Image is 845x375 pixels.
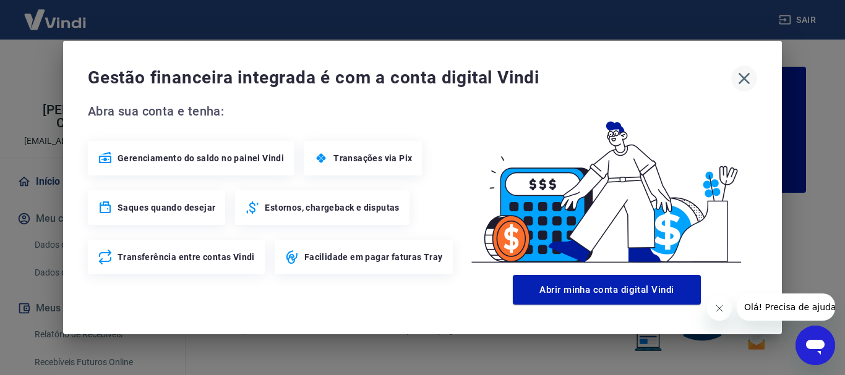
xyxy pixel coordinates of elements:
[118,201,215,214] span: Saques quando desejar
[333,152,412,164] span: Transações via Pix
[796,326,835,365] iframe: Botão para abrir a janela de mensagens
[88,65,731,90] span: Gestão financeira integrada é com a conta digital Vindi
[707,296,732,321] iframe: Fechar mensagem
[88,101,457,121] span: Abra sua conta e tenha:
[304,251,443,263] span: Facilidade em pagar faturas Tray
[737,293,835,321] iframe: Mensagem da empresa
[7,9,104,19] span: Olá! Precisa de ajuda?
[457,101,757,270] img: Good Billing
[118,152,284,164] span: Gerenciamento do saldo no painel Vindi
[265,201,399,214] span: Estornos, chargeback e disputas
[118,251,255,263] span: Transferência entre contas Vindi
[513,275,701,305] button: Abrir minha conta digital Vindi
